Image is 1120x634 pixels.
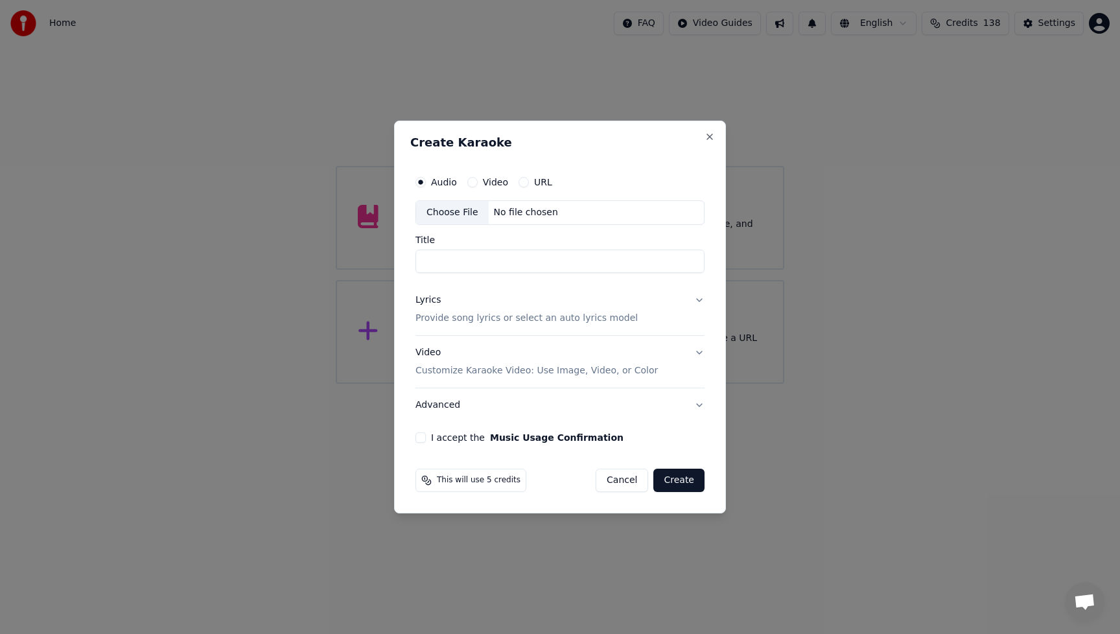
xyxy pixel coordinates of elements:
button: VideoCustomize Karaoke Video: Use Image, Video, or Color [415,336,705,388]
button: Advanced [415,388,705,422]
button: Cancel [596,469,648,492]
button: LyricsProvide song lyrics or select an auto lyrics model [415,283,705,335]
label: Video [483,178,508,187]
label: Title [415,235,705,244]
div: Lyrics [415,294,441,307]
label: URL [534,178,552,187]
p: Customize Karaoke Video: Use Image, Video, or Color [415,364,658,377]
label: I accept the [431,433,624,442]
label: Audio [431,178,457,187]
h2: Create Karaoke [410,137,710,148]
button: Create [653,469,705,492]
div: Video [415,346,658,377]
p: Provide song lyrics or select an auto lyrics model [415,312,638,325]
div: Choose File [416,201,489,224]
button: I accept the [490,433,624,442]
span: This will use 5 credits [437,475,520,486]
div: No file chosen [489,206,563,219]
